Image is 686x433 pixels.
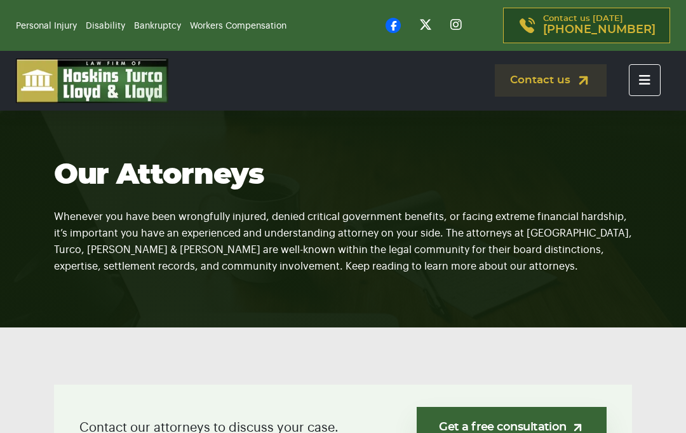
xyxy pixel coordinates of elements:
a: Contact us [495,64,607,97]
a: Contact us [DATE][PHONE_NUMBER] [503,8,670,43]
span: [PHONE_NUMBER] [543,24,656,36]
a: Workers Compensation [190,22,286,31]
a: Personal Injury [16,22,77,31]
p: Contact us [DATE] [543,15,656,36]
p: Whenever you have been wrongfully injured, denied critical government benefits, or facing extreme... [54,193,632,275]
h1: Our Attorneys [54,158,632,193]
button: Toggle navigation [629,64,661,96]
img: logo [16,58,168,103]
a: Bankruptcy [134,22,181,31]
a: Disability [86,22,125,31]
